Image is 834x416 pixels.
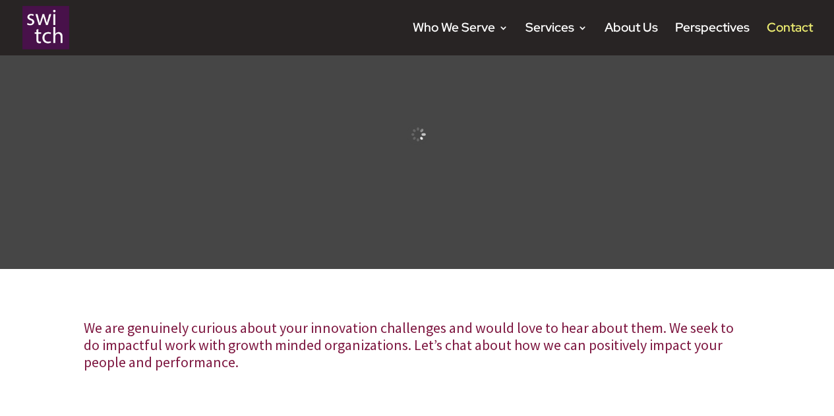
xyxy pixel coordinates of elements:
[767,23,813,55] a: Contact
[413,23,508,55] a: Who We Serve
[605,23,658,55] a: About Us
[675,23,750,55] a: Perspectives
[525,23,587,55] a: Services
[84,319,751,371] p: We are genuinely curious about your innovation challenges and would love to hear about them. We s...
